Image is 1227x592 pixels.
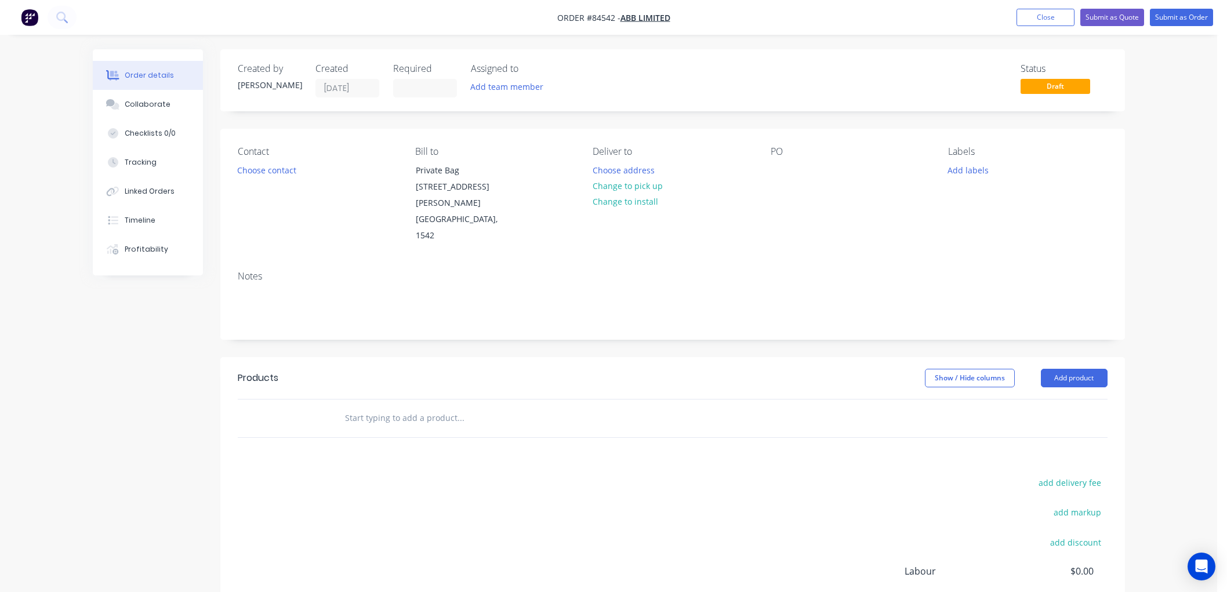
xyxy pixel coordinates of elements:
[557,12,620,23] span: Order #84542 -
[416,211,512,244] div: [GEOGRAPHIC_DATA], 1542
[1044,534,1108,550] button: add discount
[586,194,664,209] button: Change to install
[344,406,576,430] input: Start typing to add a product...
[464,79,549,95] button: Add team member
[238,271,1108,282] div: Notes
[1017,9,1074,26] button: Close
[586,178,669,194] button: Change to pick up
[93,177,203,206] button: Linked Orders
[1021,79,1090,93] span: Draft
[125,215,155,226] div: Timeline
[586,162,660,177] button: Choose address
[1007,564,1093,578] span: $0.00
[125,128,176,139] div: Checklists 0/0
[771,146,930,157] div: PO
[93,119,203,148] button: Checklists 0/0
[238,146,397,157] div: Contact
[125,99,170,110] div: Collaborate
[231,162,302,177] button: Choose contact
[471,63,587,74] div: Assigned to
[238,371,278,385] div: Products
[125,186,175,197] div: Linked Orders
[925,369,1015,387] button: Show / Hide columns
[593,146,752,157] div: Deliver to
[93,235,203,264] button: Profitability
[1080,9,1144,26] button: Submit as Quote
[93,61,203,90] button: Order details
[1033,475,1108,491] button: add delivery fee
[93,148,203,177] button: Tracking
[315,63,379,74] div: Created
[471,79,550,95] button: Add team member
[393,63,457,74] div: Required
[1041,369,1108,387] button: Add product
[1048,504,1108,520] button: add markup
[415,146,574,157] div: Bill to
[1021,63,1108,74] div: Status
[1188,553,1215,580] div: Open Intercom Messenger
[620,12,670,23] a: ABB Limited
[406,162,522,244] div: Private Bag [STREET_ADDRESS][PERSON_NAME][GEOGRAPHIC_DATA], 1542
[416,162,512,211] div: Private Bag [STREET_ADDRESS][PERSON_NAME]
[125,70,174,81] div: Order details
[905,564,1008,578] span: Labour
[125,244,168,255] div: Profitability
[238,79,302,91] div: [PERSON_NAME]
[238,63,302,74] div: Created by
[1150,9,1213,26] button: Submit as Order
[93,90,203,119] button: Collaborate
[125,157,157,168] div: Tracking
[948,146,1107,157] div: Labels
[21,9,38,26] img: Factory
[942,162,995,177] button: Add labels
[93,206,203,235] button: Timeline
